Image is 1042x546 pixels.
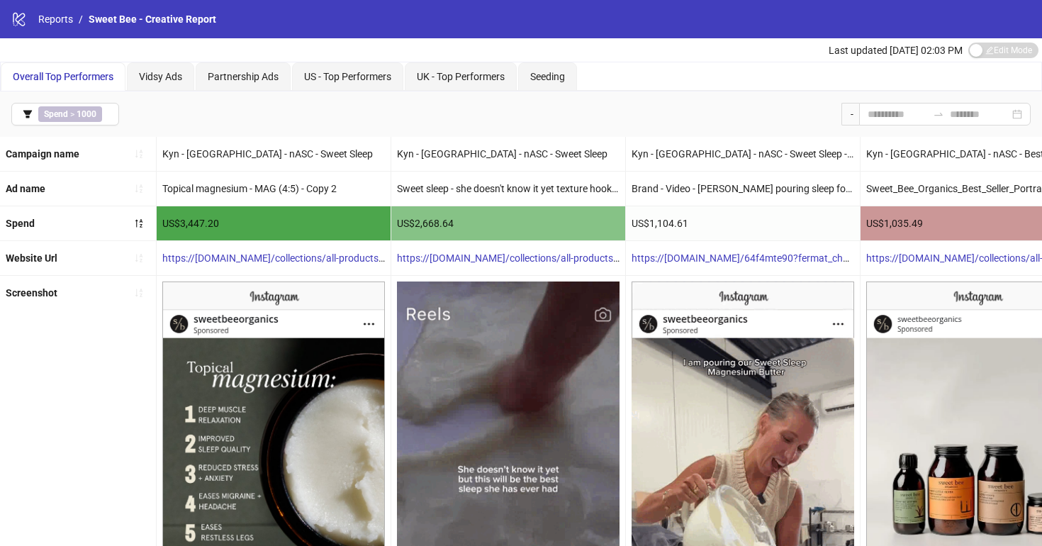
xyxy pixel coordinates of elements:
[6,148,79,160] b: Campaign name
[626,206,860,240] div: US$1,104.61
[44,109,68,119] b: Spend
[933,108,944,120] span: to
[77,109,96,119] b: 1000
[391,172,625,206] div: Sweet sleep - she doesn't know it yet texture hook - 9:16 reel.MOV
[626,137,860,171] div: Kyn - [GEOGRAPHIC_DATA] - nASC - Sweet Sleep - Fermat
[391,137,625,171] div: Kyn - [GEOGRAPHIC_DATA] - nASC - Sweet Sleep
[89,13,216,25] span: Sweet Bee - Creative Report
[13,71,113,82] span: Overall Top Performers
[139,71,182,82] span: Vidsy Ads
[157,137,391,171] div: Kyn - [GEOGRAPHIC_DATA] - nASC - Sweet Sleep
[23,109,33,119] span: filter
[79,11,83,27] li: /
[6,218,35,229] b: Spend
[134,149,144,159] span: sort-ascending
[304,71,391,82] span: US - Top Performers
[157,172,391,206] div: Topical magnesium - MAG (4:5) - Copy 2
[134,253,144,263] span: sort-ascending
[933,108,944,120] span: swap-right
[157,206,391,240] div: US$3,447.20
[626,172,860,206] div: Brand - Video - [PERSON_NAME] pouring sleep focussed - Fermat - Copy
[134,184,144,194] span: sort-ascending
[841,103,859,126] div: -
[530,71,565,82] span: Seeding
[35,11,76,27] a: Reports
[6,252,57,264] b: Website Url
[208,71,279,82] span: Partnership Ads
[134,218,144,228] span: sort-descending
[391,206,625,240] div: US$2,668.64
[6,287,57,299] b: Screenshot
[134,288,144,298] span: sort-ascending
[38,106,102,122] span: >
[417,71,505,82] span: UK - Top Performers
[11,103,119,126] button: Spend > 1000
[829,45,963,56] span: Last updated [DATE] 02:03 PM
[6,183,45,194] b: Ad name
